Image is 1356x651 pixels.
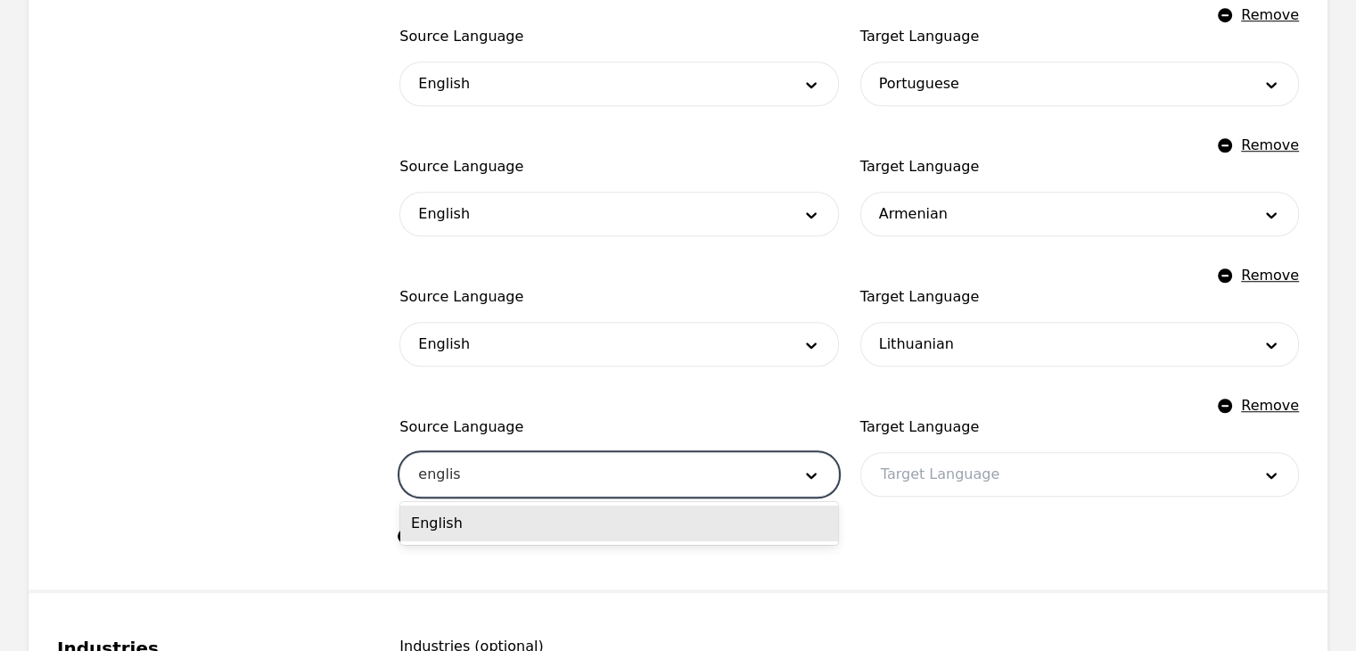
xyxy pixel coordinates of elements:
[860,156,1299,177] span: Target Language
[860,26,1299,47] span: Target Language
[860,416,1299,438] span: Target Language
[399,26,838,47] span: Source Language
[860,286,1299,308] span: Target Language
[1220,4,1299,26] button: Remove
[400,506,838,541] div: English
[1220,265,1299,286] button: Remove
[399,156,838,177] span: Source Language
[1220,135,1299,156] button: Remove
[1220,395,1299,416] button: Remove
[399,286,838,308] span: Source Language
[399,416,838,438] span: Source Language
